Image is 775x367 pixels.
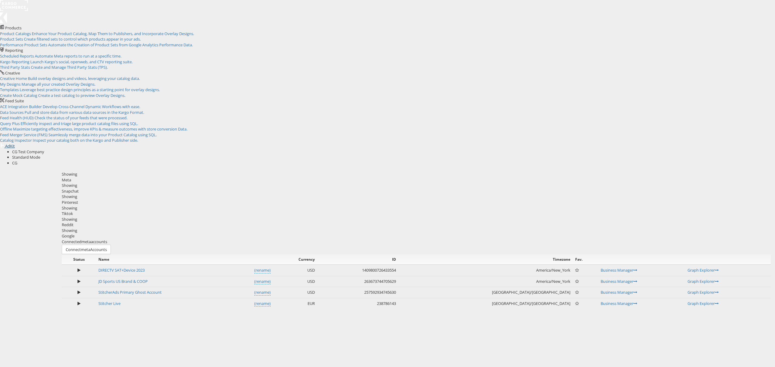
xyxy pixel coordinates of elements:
[62,171,771,177] div: Showing
[62,205,771,211] div: Showing
[573,254,598,265] th: Fav.
[688,267,719,273] a: Graph Explorer
[273,298,318,309] td: EUR
[62,228,771,233] div: Showing
[317,298,398,309] td: 238786143
[96,254,273,265] th: Name
[98,267,145,273] a: DIRECTV SAT+Device 2023
[317,287,398,298] td: 257592934745630
[398,298,573,309] td: [GEOGRAPHIC_DATA]/[GEOGRAPHIC_DATA]
[21,121,138,126] span: Efficiently inspect and triage large product catalog files using SQL.
[20,87,160,92] span: Leverage best practice design principles as a starting point for overlay designs.
[81,247,90,252] span: meta
[62,177,771,183] div: Meta
[398,287,573,298] td: [GEOGRAPHIC_DATA]/[GEOGRAPHIC_DATA]
[398,254,573,265] th: Timezone
[273,276,318,287] td: USD
[62,233,771,239] div: Google
[43,104,140,109] span: Develop Cross-Channel Dynamic Workflows with ease.
[254,289,271,296] a: (rename)
[21,81,95,87] span: Manage all your created Overlay Designs.
[62,200,771,205] div: Pinterest
[601,301,637,306] a: Business Manager
[12,149,44,154] span: CG Test Company
[398,265,573,276] td: America/New_York
[24,36,141,42] span: Create filtered sets to control which products appear in your ads.
[62,245,111,255] button: ConnectmetaAccounts
[48,132,157,137] span: Seamlessly merge data into your Product Catalog using SQL.
[62,188,771,194] div: Snapchat
[317,276,398,287] td: 263673744705629
[273,287,318,298] td: USD
[35,53,121,59] span: Automate Meta reports to run at a specific time.
[62,254,96,265] th: Status
[317,254,398,265] th: ID
[12,160,17,166] span: CG
[254,301,271,307] a: (rename)
[48,42,193,48] span: Automate the Creation of Product Sets from Google Analytics Performance Data.
[98,301,120,306] a: Stitcher Live
[5,25,21,31] span: Products
[25,110,144,115] span: Pull and store data from various data sources in the Kargo Format.
[317,265,398,276] td: 1409800726433554
[62,222,771,228] div: Reddit
[5,70,20,76] span: Creative
[62,211,771,217] div: Tiktok
[254,279,271,285] a: (rename)
[30,59,133,64] span: Launch Kargo's social, openweb, and CTV reporting suite.
[35,115,127,121] span: Check the status of your feeds that were processed.
[33,137,138,143] span: Inspect your catalog both on the Kargo and Publisher side.
[601,279,637,284] a: Business Manager
[688,301,719,306] a: Graph Explorer
[98,279,148,284] a: JD Sports US Brand & COOP
[601,289,637,295] a: Business Manager
[62,217,771,222] div: Showing
[5,98,24,104] span: Feed Suite
[254,267,271,273] a: (rename)
[62,194,771,200] div: Showing
[5,143,15,149] span: AdKit
[32,31,194,36] span: Enhance Your Product Catalog, Map Them to Publishers, and Incorporate Overlay Designs.
[688,279,719,284] a: Graph Explorer
[273,265,318,276] td: USD
[12,154,40,160] span: Standard Mode
[62,183,771,188] div: Showing
[601,267,637,273] a: Business Manager
[398,276,573,287] td: America/New_York
[273,254,318,265] th: Currency
[38,93,125,98] span: Create a test catalog to preview Overlay Designs.
[13,126,187,132] span: Maximize targeting effectiveness, improve KPIs & measure outcomes with store conversion Data.
[98,289,162,295] a: StitcherAds Primary Ghost Account
[62,239,771,245] div: Connected accounts
[31,64,108,70] span: Create and Manage Third Party Stats (TPS).
[5,48,23,53] span: Reporting
[81,239,91,244] span: meta
[688,289,719,295] a: Graph Explorer
[28,76,140,81] span: Build overlay designs and videos, leveraging your catalog data.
